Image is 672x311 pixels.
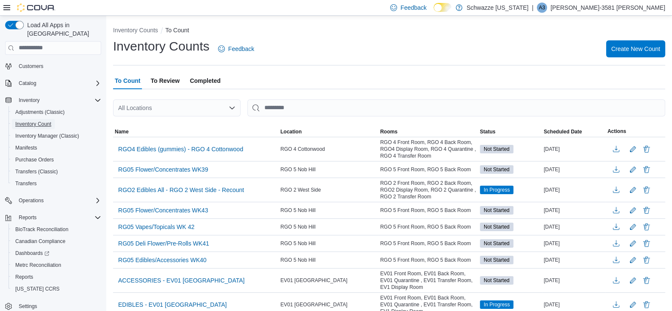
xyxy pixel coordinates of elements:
[12,260,65,270] a: Metrc Reconciliation
[542,255,606,265] div: [DATE]
[611,45,660,53] span: Create New Count
[542,275,606,286] div: [DATE]
[19,97,40,104] span: Inventory
[628,298,638,311] button: Edit count details
[542,205,606,215] div: [DATE]
[19,303,37,310] span: Settings
[606,40,665,57] button: Create New Count
[2,94,105,106] button: Inventory
[484,145,510,153] span: Not Started
[215,40,258,57] a: Feedback
[12,167,61,177] a: Transfers (Classic)
[118,256,207,264] span: RG05 Edibles/Accessories WK40
[484,166,510,173] span: Not Started
[279,127,379,137] button: Location
[542,185,606,195] div: [DATE]
[628,163,638,176] button: Edit count details
[15,95,101,105] span: Inventory
[484,206,510,214] span: Not Started
[641,222,652,232] button: Delete
[641,185,652,195] button: Delete
[118,206,208,215] span: RG05 Flower/Concentrates WK43
[480,128,496,135] span: Status
[15,61,47,71] a: Customers
[2,60,105,72] button: Customers
[115,163,212,176] button: RG05 Flower/Concentrates WK39
[12,236,101,246] span: Canadian Compliance
[9,271,105,283] button: Reports
[19,80,36,87] span: Catalog
[484,186,510,194] span: In Progress
[118,239,209,248] span: RG05 Deli Flower/Pre-Rolls WK41
[115,254,210,266] button: RG05 Edibles/Accessories WK40
[478,127,542,137] button: Status
[15,144,37,151] span: Manifests
[434,3,451,12] input: Dark Mode
[484,256,510,264] span: Not Started
[12,272,37,282] a: Reports
[12,167,101,177] span: Transfers (Classic)
[12,131,101,141] span: Inventory Manager (Classic)
[115,184,247,196] button: RGO2 Edibles All - RGO 2 West Side - Recount
[484,301,510,308] span: In Progress
[12,107,68,117] a: Adjustments (Classic)
[15,262,61,269] span: Metrc Reconciliation
[9,178,105,189] button: Transfers
[12,178,101,189] span: Transfers
[15,286,60,292] span: [US_STATE] CCRS
[281,301,348,308] span: EV01 [GEOGRAPHIC_DATA]
[378,164,478,175] div: RGO 5 Front Room, RGO 5 Back Room
[9,154,105,166] button: Purchase Orders
[380,128,397,135] span: Rooms
[467,3,529,13] p: Schwazze [US_STATE]
[480,206,513,215] span: Not Started
[281,187,321,193] span: RGO 2 West Side
[9,142,105,154] button: Manifests
[542,222,606,232] div: [DATE]
[539,3,545,13] span: A3
[607,128,626,135] span: Actions
[190,72,221,89] span: Completed
[9,106,105,118] button: Adjustments (Classic)
[628,274,638,287] button: Edit count details
[150,72,179,89] span: To Review
[480,300,513,309] span: In Progress
[281,128,302,135] span: Location
[281,207,316,214] span: RGO 5 Nob Hill
[12,143,101,153] span: Manifests
[281,166,316,173] span: RGO 5 Nob Hill
[165,27,189,34] button: To Count
[628,221,638,233] button: Edit count details
[400,3,426,12] span: Feedback
[628,143,638,155] button: Edit count details
[15,109,65,116] span: Adjustments (Classic)
[115,237,213,250] button: RG05 Deli Flower/Pre-Rolls WK41
[641,205,652,215] button: Delete
[281,240,316,247] span: RGO 5 Nob Hill
[480,145,513,153] span: Not Started
[9,130,105,142] button: Inventory Manager (Classic)
[15,238,65,245] span: Canadian Compliance
[9,166,105,178] button: Transfers (Classic)
[480,276,513,285] span: Not Started
[229,105,235,111] button: Open list of options
[115,72,140,89] span: To Count
[532,3,533,13] p: |
[2,212,105,223] button: Reports
[17,3,55,12] img: Cova
[378,205,478,215] div: RGO 5 Front Room, RGO 5 Back Room
[480,186,513,194] span: In Progress
[12,224,72,235] a: BioTrack Reconciliation
[12,155,57,165] a: Purchase Orders
[641,238,652,249] button: Delete
[115,221,198,233] button: RG05 Vapes/Topicals WK 42
[12,119,101,129] span: Inventory Count
[9,247,105,259] a: Dashboards
[118,145,243,153] span: RGO4 Edibles (gummies) - RGO 4 Cottonwood
[12,178,40,189] a: Transfers
[378,269,478,292] div: EV01 Front Room, EV01 Back Room, EV01 Quarantine , EV01 Transfer Room, EV1 Display Room
[281,223,316,230] span: RGO 5 Nob Hill
[542,144,606,154] div: [DATE]
[19,63,43,70] span: Customers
